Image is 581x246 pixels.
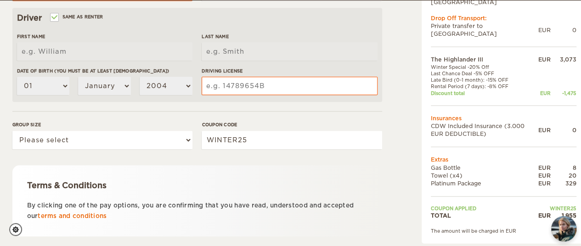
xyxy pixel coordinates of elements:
[17,42,192,61] input: e.g. William
[538,126,551,134] div: EUR
[431,83,538,89] td: Rental Period (7 days): -8% OFF
[551,216,576,241] button: chat-button
[38,212,107,219] a: terms and conditions
[431,179,538,187] td: Platinum Package
[551,212,576,219] div: 1,955
[431,163,538,171] td: Gas Bottle
[431,114,576,122] td: Insurances
[538,205,576,211] td: WINTER25
[551,163,576,171] div: 8
[51,15,57,21] input: Same as renter
[431,156,576,163] td: Extras
[202,77,377,95] input: e.g. 14789654B
[431,228,576,234] div: The amount will be charged in EUR
[12,121,192,128] label: Group size
[431,14,576,22] div: Drop Off Transport:
[9,223,28,236] a: Cookie settings
[551,56,576,63] div: 3,073
[551,179,576,187] div: 329
[17,33,192,40] label: First Name
[551,126,576,134] div: 0
[431,63,538,70] td: Winter Special -20% Off
[551,216,576,241] img: Freyja at Cozy Campers
[202,121,382,128] label: Coupon code
[202,33,377,40] label: Last Name
[431,89,538,96] td: Discount total
[431,70,538,76] td: Last Chance Deal -5% OFF
[431,56,538,63] td: The Highlander III
[538,89,551,96] div: EUR
[51,12,103,21] label: Same as renter
[538,56,551,63] div: EUR
[538,171,551,179] div: EUR
[17,12,378,23] div: Driver
[431,212,538,219] td: TOTAL
[431,22,538,37] td: Private transfer to [GEOGRAPHIC_DATA]
[17,67,192,74] label: Date of birth (You must be at least [DEMOGRAPHIC_DATA])
[431,76,538,83] td: Late Bird (0-1 month): -15% OFF
[538,26,551,34] div: EUR
[202,67,377,74] label: Driving License
[202,42,377,61] input: e.g. Smith
[551,89,576,96] div: -1,475
[27,200,367,222] p: By clicking one of the pay options, you are confirming that you have read, understood and accepte...
[431,122,538,137] td: CDW Included Insurance (3.000 EUR DEDUCTIBLE)
[538,212,551,219] div: EUR
[538,163,551,171] div: EUR
[431,171,538,179] td: Towel (x4)
[551,26,576,34] div: 0
[538,179,551,187] div: EUR
[27,180,367,191] div: Terms & Conditions
[551,171,576,179] div: 20
[431,205,538,211] td: Coupon applied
